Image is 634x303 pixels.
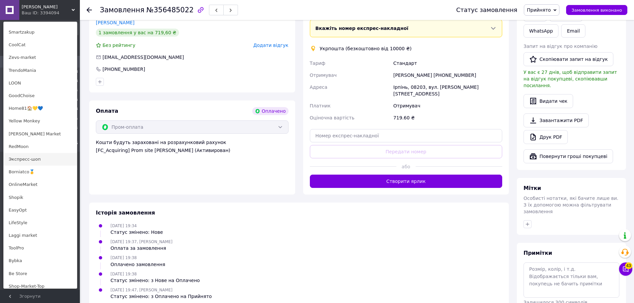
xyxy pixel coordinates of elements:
span: [DATE] 19:34 [110,224,137,228]
a: Zevs-market [4,51,77,64]
input: Номер експрес-накладної [310,129,503,142]
span: Отримувач [310,73,337,78]
div: Ірпінь, 08203, вул. [PERSON_NAME][STREET_ADDRESS] [392,81,504,100]
div: Статус змінено: Нове [110,229,163,235]
a: TrendoMania [4,64,77,77]
div: [FC_Acquiring] Prom site [PERSON_NAME] (Активирован) [96,147,289,154]
span: Примітки [524,250,552,256]
div: 719.60 ₴ [392,112,504,124]
span: Адреса [310,84,327,90]
span: Додати відгук [253,43,288,48]
div: Оплата за замовлення [110,245,172,251]
span: Запит на відгук про компанію [524,44,597,49]
a: WhatsApp [524,24,558,38]
a: GoodChoise [4,89,77,102]
span: Мітки [524,185,541,191]
a: EasyOpt [4,204,77,217]
button: Повернути гроші покупцеві [524,149,613,163]
div: Повернутися назад [87,7,92,13]
span: Особисті нотатки, які бачите лише ви. З їх допомогою можна фільтрувати замовлення [524,196,618,214]
a: LifeStyle [4,217,77,229]
a: Shopik [4,191,77,204]
span: [DATE] 19:37, [PERSON_NAME] [110,239,172,244]
a: Borniatco🥇 [4,166,77,178]
div: Кошти будуть зараховані на розрахунковий рахунок [96,139,289,154]
a: [PERSON_NAME] Market [4,128,77,140]
span: HUGO [22,4,72,10]
a: Be Store [4,267,77,280]
a: Экспресс-шоп [4,153,77,166]
a: Завантажити PDF [524,113,589,127]
span: Замовлення виконано [571,8,622,13]
a: Shop-Market-Top [4,280,77,293]
span: Тариф [310,61,325,66]
a: ToolPro [4,242,77,254]
div: Оплачено [252,107,288,115]
span: або [396,163,416,170]
div: Отримувач [392,100,504,112]
a: Друк PDF [524,130,568,144]
button: Замовлення виконано [566,5,627,15]
span: [DATE] 19:47, [PERSON_NAME] [110,288,172,292]
button: Скопіювати запит на відгук [524,52,613,66]
a: RedMoon [4,140,77,153]
button: Чат з покупцем43 [619,262,632,276]
div: Статус змінено: з Нове на Оплачено [110,277,200,284]
div: [PHONE_NUMBER] [102,66,146,73]
div: Статус замовлення [456,7,518,13]
span: У вас є 27 днів, щоб відправити запит на відгук покупцеві, скопіювавши посилання. [524,70,617,88]
span: Оплата [96,108,118,114]
a: CoolCat [4,39,77,51]
span: №356485022 [146,6,194,14]
a: [PERSON_NAME] [96,20,134,25]
span: Без рейтингу [103,43,135,48]
span: 43 [625,262,632,269]
div: Укрпошта (безкоштовно від 10000 ₴) [318,45,413,52]
div: Оплачено замовлення [110,261,165,268]
span: Замовлення [100,6,144,14]
div: [PERSON_NAME] [PHONE_NUMBER] [392,69,504,81]
button: Створити ярлик [310,175,503,188]
div: 1 замовлення у вас на 719,60 ₴ [96,29,179,37]
span: Платник [310,103,331,108]
span: [DATE] 19:38 [110,272,137,276]
a: Smartzakup [4,26,77,39]
div: Стандарт [392,57,504,69]
span: Прийнято [527,7,551,13]
span: [DATE] 19:38 [110,255,137,260]
span: Вкажіть номер експрес-накладної [316,26,409,31]
div: Статус змінено: з Оплачено на Прийнято [110,293,212,300]
span: [EMAIL_ADDRESS][DOMAIN_NAME] [103,55,184,60]
span: Оціночна вартість [310,115,354,120]
a: Yellow Monkey [4,115,77,127]
button: Видати чек [524,94,573,108]
a: Bybka [4,254,77,267]
a: Laggi market [4,229,77,242]
div: Ваш ID: 3394094 [22,10,50,16]
button: Email [561,24,585,38]
span: Історія замовлення [96,210,155,216]
a: OnlineMarket [4,178,77,191]
a: LOON [4,77,77,89]
a: Home81🏠💛💙 [4,102,77,115]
